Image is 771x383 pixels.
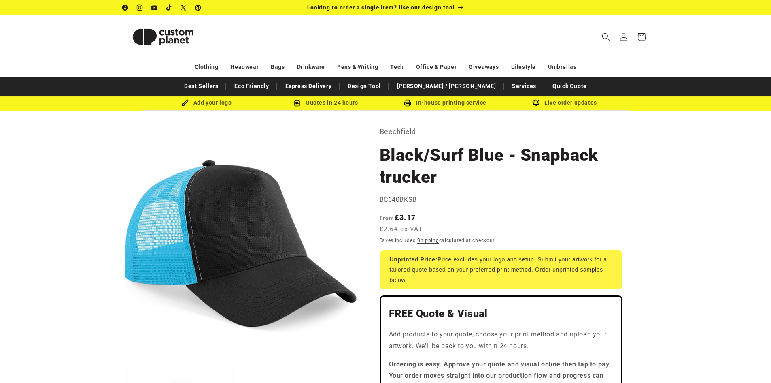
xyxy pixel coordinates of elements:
[548,60,576,74] a: Umbrellas
[123,19,204,55] img: Custom Planet
[548,79,591,93] a: Quick Quote
[195,60,219,74] a: Clothing
[337,60,378,74] a: Pens & Writing
[380,213,416,222] strong: £3.17
[119,15,206,58] a: Custom Planet
[271,60,285,74] a: Bags
[380,196,417,203] span: BC640BKSB
[180,79,222,93] a: Best Sellers
[380,250,622,289] div: Price excludes your logo and setup. Submit your artwork for a tailored quote based on your prefer...
[230,79,273,93] a: Eco Friendly
[390,60,404,74] a: Tech
[508,79,540,93] a: Services
[389,307,613,320] h2: FREE Quote & Visual
[380,144,622,188] h1: Black/Surf Blue - Snapback trucker
[380,125,622,138] p: Beechfield
[380,236,622,244] div: Taxes included. calculated at checkout.
[511,60,536,74] a: Lifestyle
[266,98,386,108] div: Quotes in 24 hours
[393,79,500,93] a: [PERSON_NAME] / [PERSON_NAME]
[390,256,438,263] strong: Unprinted Price:
[293,99,301,107] img: Order Updates Icon
[281,79,336,93] a: Express Delivery
[416,60,457,74] a: Office & Paper
[380,215,395,221] span: From
[344,79,385,93] a: Design Tool
[230,60,259,74] a: Headwear
[404,99,411,107] img: In-house printing
[597,28,615,46] summary: Search
[505,98,624,108] div: Live order updates
[386,98,505,108] div: In-house printing service
[469,60,499,74] a: Giveaways
[380,225,423,234] span: £2.64 ex VAT
[181,99,189,107] img: Brush Icon
[297,60,325,74] a: Drinkware
[389,329,613,352] p: Add products to your quote, choose your print method and upload your artwork. We'll be back to yo...
[532,99,539,107] img: Order updates
[307,4,455,11] span: Looking to order a single item? Use our design tool
[147,98,266,108] div: Add your logo
[417,238,439,243] a: Shipping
